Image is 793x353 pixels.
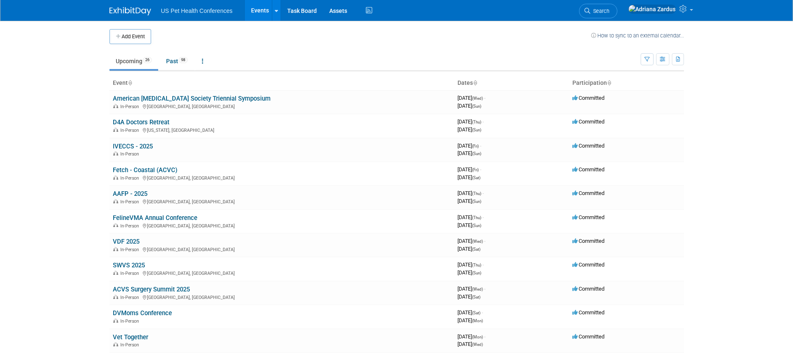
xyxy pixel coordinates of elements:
span: (Sat) [472,311,480,315]
span: In-Person [120,247,142,252]
span: - [482,262,484,268]
span: (Sun) [472,128,481,132]
div: [GEOGRAPHIC_DATA], [GEOGRAPHIC_DATA] [113,246,451,252]
span: - [482,309,483,316]
span: Committed [572,286,604,292]
a: Sort by Event Name [128,79,132,86]
a: D4A Doctors Retreat [113,118,169,126]
span: [DATE] [457,269,481,276]
img: In-Person Event [113,271,118,275]
span: [DATE] [457,190,484,196]
img: In-Person Event [113,295,118,299]
span: [DATE] [457,126,481,133]
span: - [480,166,481,173]
span: Committed [572,333,604,340]
div: [GEOGRAPHIC_DATA], [GEOGRAPHIC_DATA] [113,103,451,109]
span: - [480,143,481,149]
span: - [484,286,485,292]
a: AAFP - 2025 [113,190,147,197]
div: [GEOGRAPHIC_DATA], [GEOGRAPHIC_DATA] [113,269,451,276]
span: (Wed) [472,96,483,101]
span: Committed [572,118,604,125]
a: DVMoms Conference [113,309,172,317]
span: US Pet Health Conferences [161,7,233,14]
span: (Thu) [472,120,481,124]
a: VDF 2025 [113,238,139,245]
img: In-Person Event [113,247,118,251]
div: [GEOGRAPHIC_DATA], [GEOGRAPHIC_DATA] [113,294,451,300]
img: ExhibitDay [109,7,151,15]
span: - [482,118,484,125]
span: [DATE] [457,262,484,268]
span: [DATE] [457,214,484,220]
span: (Sat) [472,295,480,299]
span: (Sun) [472,199,481,204]
span: [DATE] [457,150,481,156]
a: Search [579,4,617,18]
a: Sort by Participation Type [607,79,611,86]
span: [DATE] [457,103,481,109]
span: [DATE] [457,143,481,149]
span: (Wed) [472,239,483,244]
span: In-Person [120,271,142,276]
span: [DATE] [457,118,484,125]
span: In-Person [120,199,142,205]
a: SWVS 2025 [113,262,145,269]
img: In-Person Event [113,223,118,227]
span: (Sat) [472,175,480,180]
span: [DATE] [457,333,485,340]
span: 98 [179,57,188,63]
span: [DATE] [457,341,483,347]
a: Sort by Start Date [473,79,477,86]
span: [DATE] [457,317,483,323]
th: Event [109,76,454,90]
img: In-Person Event [113,318,118,323]
span: In-Person [120,104,142,109]
div: [GEOGRAPHIC_DATA], [GEOGRAPHIC_DATA] [113,222,451,229]
span: In-Person [120,295,142,300]
span: In-Person [120,128,142,133]
span: [DATE] [457,222,481,228]
span: [DATE] [457,286,485,292]
span: [DATE] [457,294,480,300]
span: In-Person [120,175,142,181]
span: 26 [143,57,152,63]
span: (Sun) [472,151,481,156]
th: Participation [569,76,684,90]
span: [DATE] [457,166,481,173]
span: Committed [572,309,604,316]
span: [DATE] [457,238,485,244]
span: Committed [572,95,604,101]
span: (Fri) [472,168,479,172]
span: (Wed) [472,342,483,347]
span: (Wed) [472,287,483,291]
img: In-Person Event [113,151,118,156]
img: In-Person Event [113,128,118,132]
div: [US_STATE], [GEOGRAPHIC_DATA] [113,126,451,133]
a: Fetch - Coastal (ACVC) [113,166,177,174]
span: [DATE] [457,95,485,101]
span: Committed [572,190,604,196]
img: In-Person Event [113,342,118,346]
span: Search [590,8,609,14]
span: [DATE] [457,174,480,180]
a: How to sync to an external calendar... [591,32,684,39]
span: In-Person [120,223,142,229]
span: Committed [572,143,604,149]
span: - [484,333,485,340]
button: Add Event [109,29,151,44]
img: Adriana Zardus [628,5,676,14]
img: In-Person Event [113,199,118,203]
span: - [484,95,485,101]
a: Vet Together [113,333,148,341]
span: [DATE] [457,246,480,252]
img: In-Person Event [113,104,118,108]
span: (Thu) [472,191,481,196]
span: Committed [572,262,604,268]
a: Upcoming26 [109,53,158,69]
a: ACVS Surgery Summit 2025 [113,286,190,293]
span: In-Person [120,342,142,348]
a: IVECCS - 2025 [113,143,153,150]
span: In-Person [120,318,142,324]
span: (Sun) [472,104,481,109]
